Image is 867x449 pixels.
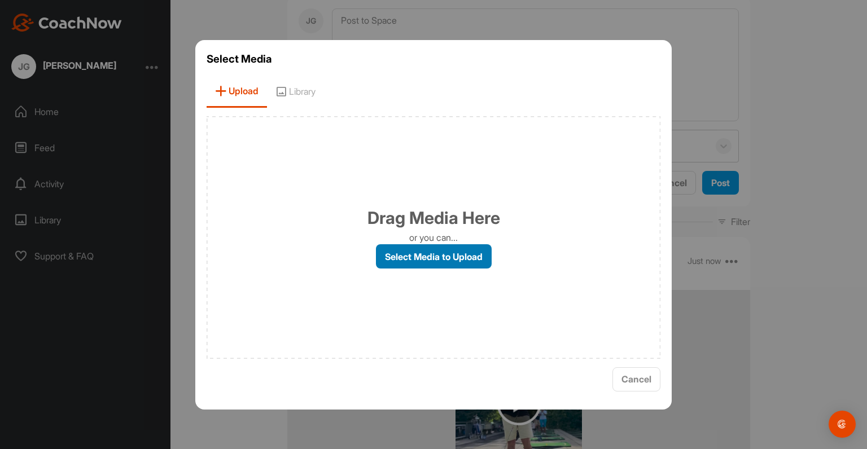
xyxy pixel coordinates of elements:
[621,373,651,385] span: Cancel
[267,76,324,108] span: Library
[829,411,856,438] div: Open Intercom Messenger
[367,205,500,231] h1: Drag Media Here
[207,51,660,67] h3: Select Media
[376,244,492,268] label: Select Media to Upload
[612,367,660,391] button: Cancel
[409,231,458,244] p: or you can...
[207,76,267,108] span: Upload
